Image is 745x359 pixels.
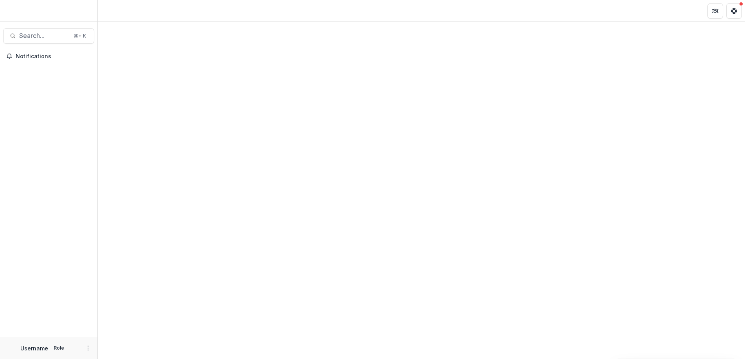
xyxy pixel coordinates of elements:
button: Notifications [3,50,94,63]
p: Username [20,344,48,352]
p: Role [51,345,67,352]
span: Notifications [16,53,91,60]
button: Search... [3,28,94,44]
button: More [83,343,93,353]
span: Search... [19,32,69,39]
nav: breadcrumb [101,5,134,16]
button: Get Help [726,3,742,19]
button: Partners [707,3,723,19]
div: ⌘ + K [72,32,88,40]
